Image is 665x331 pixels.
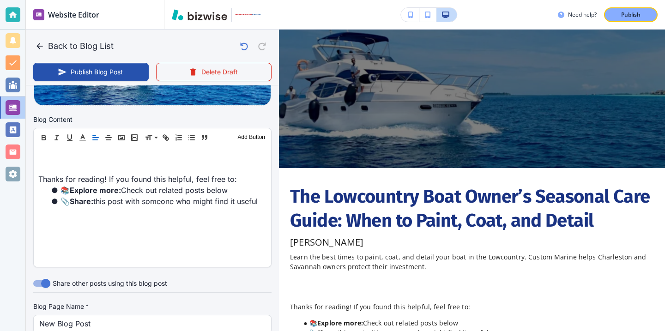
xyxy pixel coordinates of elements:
[290,185,654,233] h1: The Lowcountry Boat Owner’s Seasonal Care Guide: When to Paint, Coat, and Detail
[49,185,266,196] li: 📚 Check out related posts below
[300,318,654,328] li: 📚 Check out related posts below
[38,174,266,185] p: Thanks for reading! If you found this helpful, feel free to:
[236,14,260,15] img: Your Logo
[33,37,117,55] button: Back to Blog List
[568,11,597,19] h3: Need help?
[49,196,266,207] li: 📎 this post with someone who might find it useful
[156,63,272,81] button: Delete Draft
[621,11,641,19] p: Publish
[317,319,363,327] strong: Explore more:
[33,114,73,124] h2: Blog Content
[48,9,99,20] h2: Website Editor
[33,63,149,81] button: Publish Blog Post
[290,302,654,312] p: Thanks for reading! If you found this helpful, feel free to:
[236,132,267,143] button: Add Button
[290,252,654,271] p: Learn the best times to paint, coat, and detail your boat in the Lowcountry. Custom Marine helps ...
[33,302,272,311] label: Blog Page Name
[33,9,44,20] img: editor icon
[70,186,121,195] strong: Explore more:
[33,31,272,105] div: Featured Top MediaCrop
[70,197,93,206] strong: Share:
[604,7,658,22] button: Publish
[53,278,167,289] span: Share other posts using this blog post
[290,236,363,248] h6: [PERSON_NAME]
[172,9,227,20] img: Bizwise Logo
